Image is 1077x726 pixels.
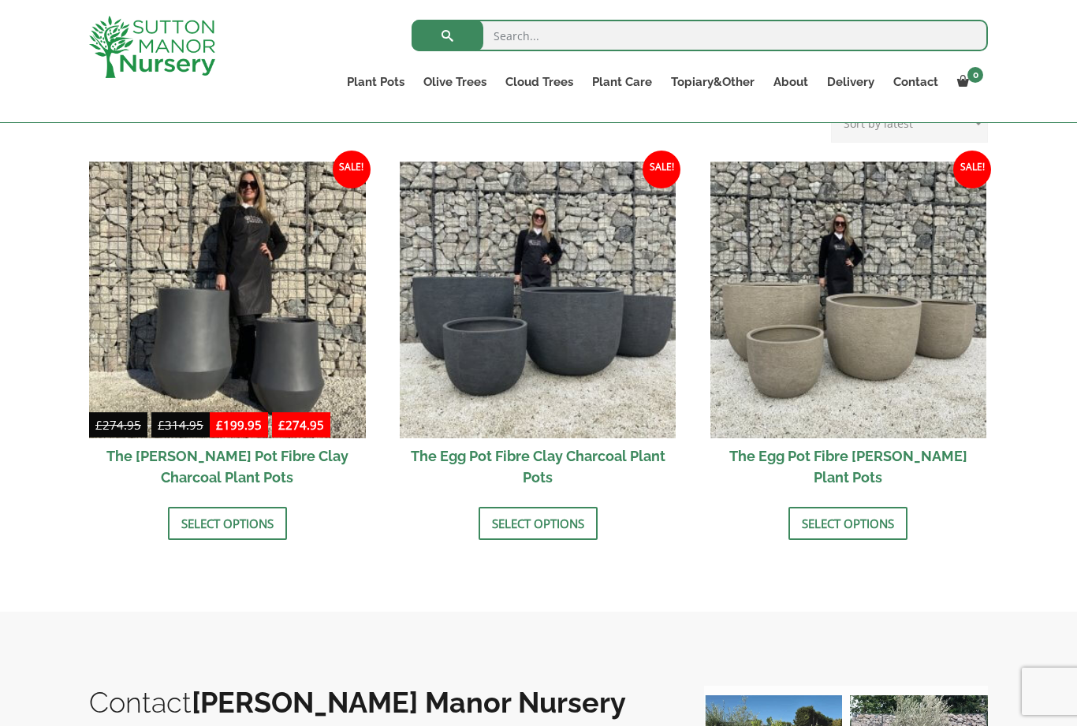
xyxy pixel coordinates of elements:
span: £ [158,417,165,433]
span: £ [278,417,285,433]
b: [PERSON_NAME] Manor Nursery [192,686,626,719]
span: Sale! [643,151,680,188]
h2: The [PERSON_NAME] Pot Fibre Clay Charcoal Plant Pots [89,438,366,495]
a: Topiary&Other [661,71,764,93]
a: Sale! £274.95-£314.95 £199.95-£274.95 The [PERSON_NAME] Pot Fibre Clay Charcoal Plant Pots [89,162,366,495]
a: Sale! The Egg Pot Fibre Clay Charcoal Plant Pots [400,162,676,495]
bdi: 274.95 [278,417,324,433]
span: 0 [967,67,983,83]
h2: Contact [89,686,673,719]
a: Select options for “The Bien Hoa Pot Fibre Clay Charcoal Plant Pots” [168,507,287,540]
select: Shop order [831,103,988,143]
a: About [764,71,818,93]
span: Sale! [953,151,991,188]
a: Plant Pots [337,71,414,93]
a: Delivery [818,71,884,93]
ins: - [210,415,330,438]
span: £ [95,417,102,433]
bdi: 274.95 [95,417,141,433]
a: 0 [948,71,988,93]
a: Olive Trees [414,71,496,93]
del: - [89,415,210,438]
a: Sale! The Egg Pot Fibre [PERSON_NAME] Plant Pots [710,162,987,495]
a: Select options for “The Egg Pot Fibre Clay Champagne Plant Pots” [788,507,907,540]
a: Cloud Trees [496,71,583,93]
a: Plant Care [583,71,661,93]
img: logo [89,16,215,78]
input: Search... [412,20,988,51]
img: The Egg Pot Fibre Clay Champagne Plant Pots [710,162,987,438]
bdi: 199.95 [216,417,262,433]
img: The Egg Pot Fibre Clay Charcoal Plant Pots [400,162,676,438]
a: Contact [884,71,948,93]
h2: The Egg Pot Fibre [PERSON_NAME] Plant Pots [710,438,987,495]
a: Select options for “The Egg Pot Fibre Clay Charcoal Plant Pots” [479,507,598,540]
span: £ [216,417,223,433]
h2: The Egg Pot Fibre Clay Charcoal Plant Pots [400,438,676,495]
img: The Bien Hoa Pot Fibre Clay Charcoal Plant Pots [89,162,366,438]
bdi: 314.95 [158,417,203,433]
span: Sale! [333,151,371,188]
